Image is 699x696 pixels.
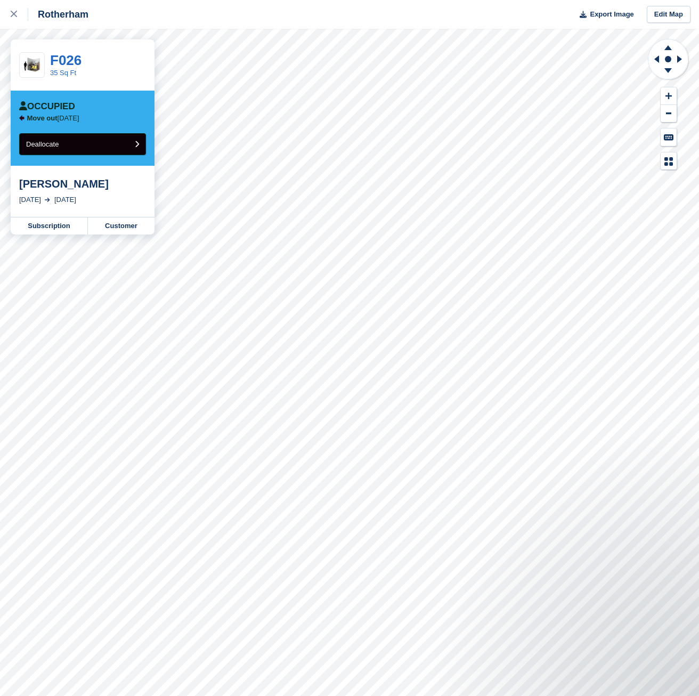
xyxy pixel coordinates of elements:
[661,105,677,123] button: Zoom Out
[573,6,634,23] button: Export Image
[647,6,690,23] a: Edit Map
[661,152,677,170] button: Map Legend
[50,69,76,77] a: 35 Sq Ft
[27,114,79,123] p: [DATE]
[590,9,633,20] span: Export Image
[661,87,677,105] button: Zoom In
[50,52,82,68] a: F026
[19,195,41,205] div: [DATE]
[661,128,677,146] button: Keyboard Shortcuts
[20,56,44,75] img: 35-sqft-unit.jpg
[19,133,146,155] button: Deallocate
[88,217,155,234] a: Customer
[28,8,88,21] div: Rotherham
[19,115,25,121] img: arrow-left-icn-90495f2de72eb5bd0bd1c3c35deca35cc13f817d75bef06ecd7c0b315636ce7e.svg
[19,177,146,190] div: [PERSON_NAME]
[45,198,50,202] img: arrow-right-light-icn-cde0832a797a2874e46488d9cf13f60e5c3a73dbe684e267c42b8395dfbc2abf.svg
[27,114,58,122] span: Move out
[19,101,75,112] div: Occupied
[26,140,59,148] span: Deallocate
[54,195,76,205] div: [DATE]
[11,217,88,234] a: Subscription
